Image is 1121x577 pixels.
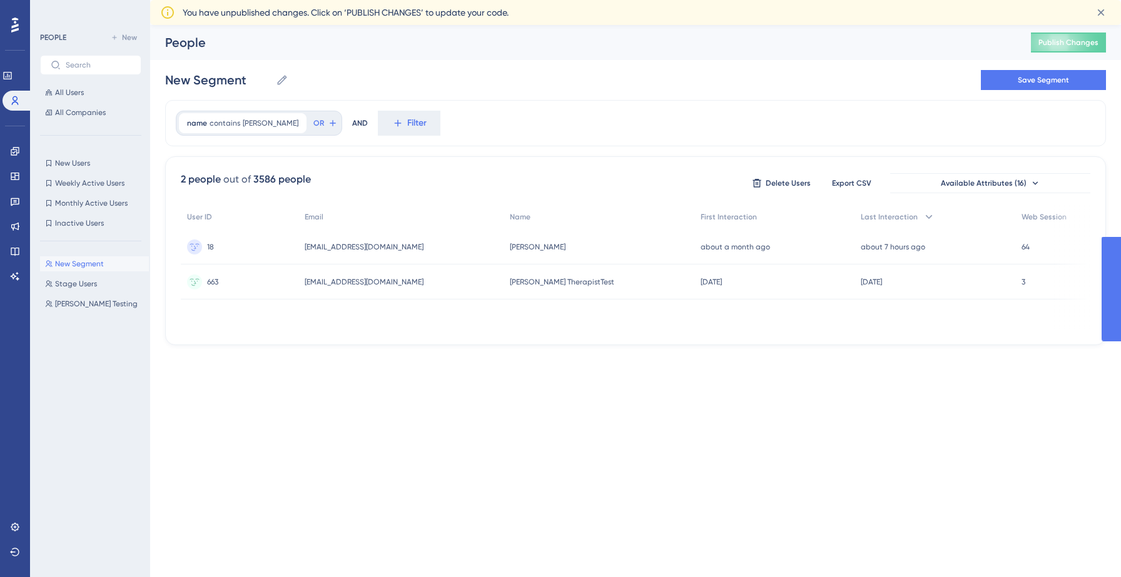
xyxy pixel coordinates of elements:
button: Stage Users [40,276,149,291]
span: 3 [1022,277,1025,287]
span: OR [313,118,324,128]
span: Save Segment [1018,75,1069,85]
time: [DATE] [861,278,882,286]
iframe: UserGuiding AI Assistant Launcher [1068,528,1106,565]
input: Segment Name [165,71,271,89]
button: Publish Changes [1031,33,1106,53]
span: [PERSON_NAME] [243,118,298,128]
span: All Users [55,88,84,98]
button: OR [312,113,339,133]
button: [PERSON_NAME] Testing [40,296,149,311]
span: 64 [1022,242,1030,252]
span: Weekly Active Users [55,178,124,188]
span: First Interaction [701,212,757,222]
span: Filter [407,116,427,131]
span: name [187,118,207,128]
span: Monthly Active Users [55,198,128,208]
span: Email [305,212,323,222]
button: New [106,30,141,45]
button: Delete Users [750,173,813,193]
div: People [165,34,1000,51]
span: New Users [55,158,90,168]
time: about 7 hours ago [861,243,925,251]
button: Available Attributes (16) [890,173,1090,193]
span: Last Interaction [861,212,918,222]
button: Save Segment [981,70,1106,90]
span: Publish Changes [1038,38,1098,48]
div: 3586 people [253,172,311,187]
span: User ID [187,212,212,222]
div: out of [223,172,251,187]
button: Monthly Active Users [40,196,141,211]
button: Filter [378,111,440,136]
span: Web Session [1022,212,1067,222]
div: PEOPLE [40,33,66,43]
button: Inactive Users [40,216,141,231]
span: You have unpublished changes. Click on ‘PUBLISH CHANGES’ to update your code. [183,5,509,20]
div: AND [352,111,368,136]
input: Search [66,61,131,69]
span: [PERSON_NAME] [510,242,566,252]
span: All Companies [55,108,106,118]
span: 663 [207,277,218,287]
span: [PERSON_NAME] Testing [55,299,138,309]
button: Export CSV [820,173,883,193]
span: Delete Users [766,178,811,188]
button: New Users [40,156,141,171]
button: All Users [40,85,141,100]
button: All Companies [40,105,141,120]
span: contains [210,118,240,128]
span: Stage Users [55,279,97,289]
span: New [122,33,137,43]
span: [EMAIL_ADDRESS][DOMAIN_NAME] [305,277,424,287]
span: [PERSON_NAME] TherapistTest [510,277,614,287]
span: Name [510,212,530,222]
time: [DATE] [701,278,722,286]
span: 18 [207,242,214,252]
time: about a month ago [701,243,770,251]
span: [EMAIL_ADDRESS][DOMAIN_NAME] [305,242,424,252]
div: 2 people [181,172,221,187]
button: New Segment [40,256,149,271]
span: Inactive Users [55,218,104,228]
span: New Segment [55,259,104,269]
span: Export CSV [832,178,871,188]
button: Weekly Active Users [40,176,141,191]
span: Available Attributes (16) [941,178,1027,188]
